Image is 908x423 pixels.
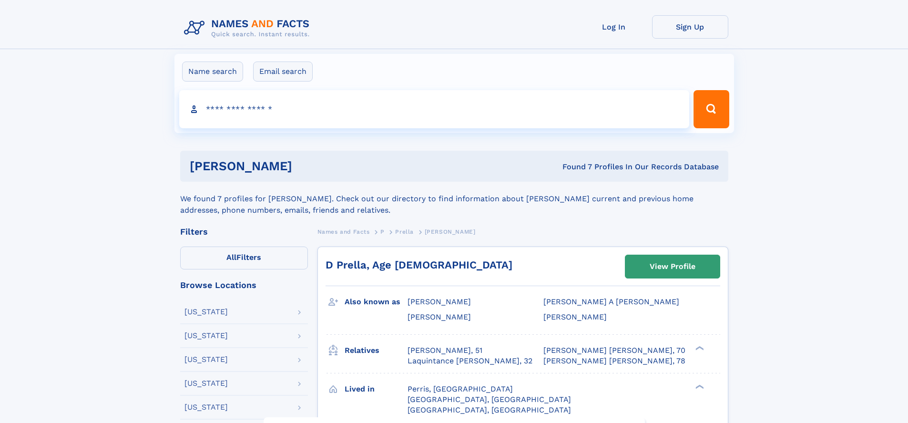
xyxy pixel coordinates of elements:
[180,182,728,216] div: We found 7 profiles for [PERSON_NAME]. Check out our directory to find information about [PERSON_...
[226,253,236,262] span: All
[408,405,571,414] span: [GEOGRAPHIC_DATA], [GEOGRAPHIC_DATA]
[345,294,408,310] h3: Also known as
[395,226,414,237] a: Prella
[180,247,308,269] label: Filters
[543,356,685,366] a: [PERSON_NAME] [PERSON_NAME], 78
[180,15,317,41] img: Logo Names and Facts
[693,383,704,390] div: ❯
[345,342,408,359] h3: Relatives
[408,356,532,366] a: Laquintance [PERSON_NAME], 32
[380,228,385,235] span: P
[179,90,690,128] input: search input
[190,160,428,172] h1: [PERSON_NAME]
[652,15,728,39] a: Sign Up
[326,259,512,271] a: D Prella, Age [DEMOGRAPHIC_DATA]
[425,228,476,235] span: [PERSON_NAME]
[408,384,513,393] span: Perris, [GEOGRAPHIC_DATA]
[253,62,313,82] label: Email search
[408,312,471,321] span: [PERSON_NAME]
[182,62,243,82] label: Name search
[576,15,652,39] a: Log In
[625,255,720,278] a: View Profile
[408,297,471,306] span: [PERSON_NAME]
[180,281,308,289] div: Browse Locations
[184,380,228,387] div: [US_STATE]
[317,226,370,237] a: Names and Facts
[408,345,482,356] a: [PERSON_NAME], 51
[345,381,408,397] h3: Lived in
[408,395,571,404] span: [GEOGRAPHIC_DATA], [GEOGRAPHIC_DATA]
[380,226,385,237] a: P
[543,297,679,306] span: [PERSON_NAME] A [PERSON_NAME]
[693,345,704,351] div: ❯
[427,162,719,172] div: Found 7 Profiles In Our Records Database
[184,332,228,340] div: [US_STATE]
[395,228,414,235] span: Prella
[184,403,228,411] div: [US_STATE]
[184,308,228,316] div: [US_STATE]
[694,90,729,128] button: Search Button
[650,256,695,278] div: View Profile
[543,312,607,321] span: [PERSON_NAME]
[543,345,685,356] a: [PERSON_NAME] [PERSON_NAME], 70
[184,356,228,363] div: [US_STATE]
[180,227,308,236] div: Filters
